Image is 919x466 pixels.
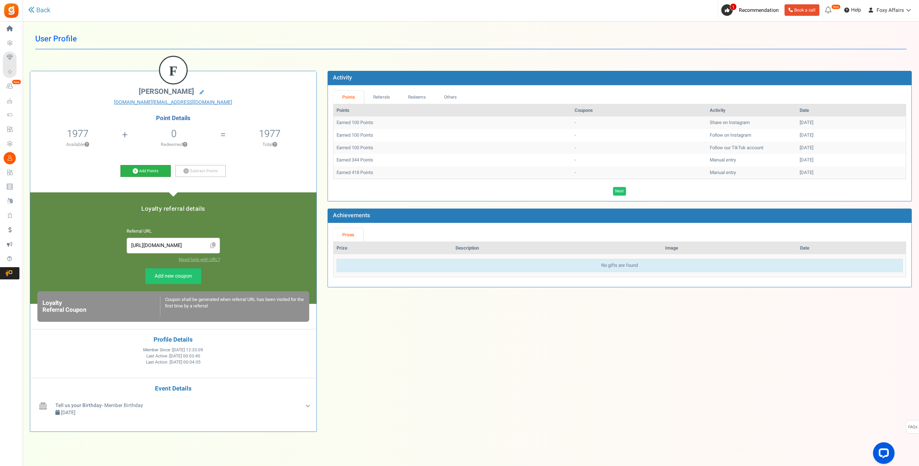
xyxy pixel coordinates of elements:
span: Manual entry [710,169,736,176]
a: 1 Recommendation [721,4,782,16]
a: Need help with URL? [179,256,220,263]
b: Activity [333,73,352,82]
span: [DATE] 12:33:09 [172,347,203,353]
td: - [572,116,707,129]
div: [DATE] [800,157,903,164]
span: FAQs [908,420,918,434]
span: Member Since : [143,347,203,353]
td: Earned 100 Points [334,142,572,154]
h4: Event Details [36,385,311,392]
b: Achievements [333,211,370,220]
h6: Referral URL [127,229,220,234]
p: Redeemed [128,141,219,148]
th: Date [797,104,906,117]
p: Available [34,141,121,148]
button: ? [273,142,277,147]
p: Total [227,141,312,148]
h4: Profile Details [36,337,311,343]
a: Add Points [120,165,171,177]
td: Earned 418 Points [334,166,572,179]
span: Foxy Affairs [877,6,904,14]
a: Points [333,91,364,104]
th: Date [797,242,906,255]
div: [DATE] [800,169,903,176]
a: Subtract Points [175,165,226,177]
span: [DATE] 00:03:40 [169,353,200,359]
h5: Loyalty referral details [37,206,309,212]
em: New [831,4,841,9]
span: - Member Birthday [55,402,143,409]
img: Gratisfaction [3,3,19,19]
th: Points [334,104,572,117]
span: Manual entry [710,156,736,163]
span: 1 [730,3,737,10]
td: - [572,129,707,142]
a: Book a call [785,4,819,16]
th: Coupons [572,104,707,117]
div: No gifts are found [337,259,903,272]
a: Prizes [333,228,364,242]
th: Prize [334,242,453,255]
td: Earned 344 Points [334,154,572,166]
h5: 1977 [259,128,280,139]
a: Help [841,4,864,16]
th: Image [662,242,797,255]
b: Tell us your Birthday [55,402,102,409]
span: Recommendation [739,6,779,14]
figcaption: F [160,57,187,85]
a: Next [613,187,626,196]
div: [DATE] [800,132,903,139]
a: Others [435,91,466,104]
a: Referrals [364,91,399,104]
th: Description [453,242,662,255]
span: [DATE] 00:04:35 [170,359,201,365]
td: - [572,166,707,179]
h5: 0 [171,128,177,139]
span: [PERSON_NAME] [139,86,194,97]
a: Add new coupon [145,268,201,284]
td: Follow our TikTok account [707,142,797,154]
span: 1977 [67,127,88,141]
a: Redeems [399,91,435,104]
div: [DATE] [800,119,903,126]
a: New [3,80,19,92]
span: Last Action : [146,359,201,365]
span: Last Active : [146,353,200,359]
th: Activity [707,104,797,117]
td: Share on Instagram [707,116,797,129]
div: [DATE] [800,145,903,151]
button: ? [84,142,89,147]
button: ? [183,142,187,147]
em: New [12,79,21,84]
div: Coupon shall be generated when referral URL has been visited for the first time by a referral [160,296,304,317]
a: [DOMAIN_NAME][EMAIL_ADDRESS][DOMAIN_NAME] [36,99,311,106]
td: Earned 100 Points [334,116,572,129]
h4: Point Details [30,115,316,122]
span: [DATE] [61,409,76,416]
td: - [572,142,707,154]
td: - [572,154,707,166]
td: Earned 100 Points [334,129,572,142]
td: Follow on Instagram [707,129,797,142]
span: Help [849,6,861,14]
h1: User Profile [35,29,906,49]
span: Click to Copy [207,239,219,252]
h6: Loyalty Referral Coupon [42,300,160,313]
